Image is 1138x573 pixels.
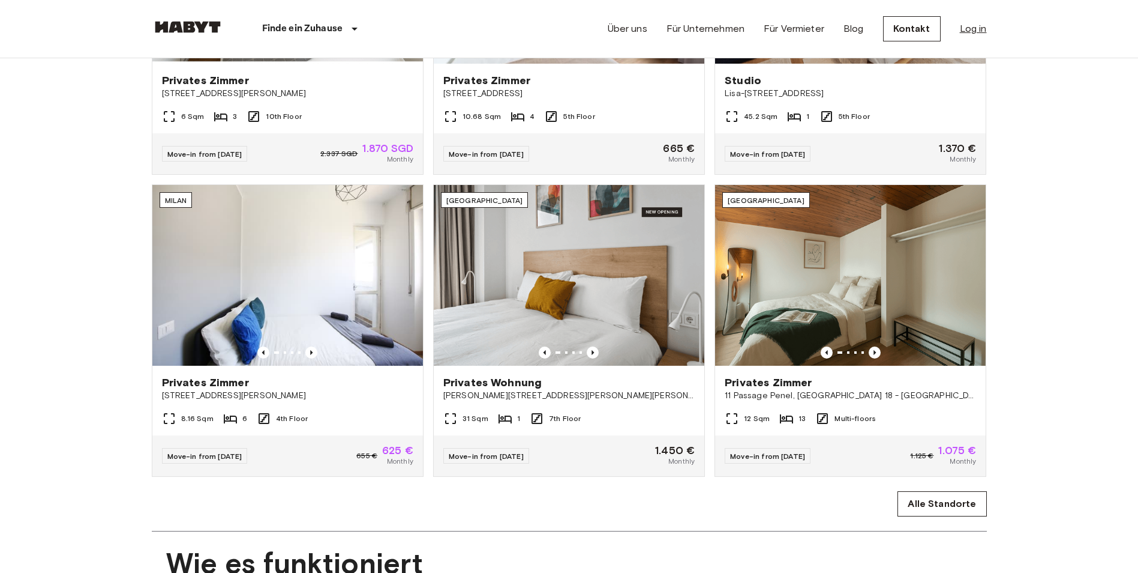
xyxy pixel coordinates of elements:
[257,347,269,359] button: Previous image
[320,148,358,159] span: 2.337 SGD
[387,154,413,165] span: Monthly
[162,88,413,100] span: [STREET_ADDRESS][PERSON_NAME]
[181,413,214,424] span: 8.16 Sqm
[162,73,249,88] span: Privates Zimmer
[728,196,804,205] span: [GEOGRAPHIC_DATA]
[668,154,695,165] span: Monthly
[950,456,976,467] span: Monthly
[563,111,594,122] span: 5th Floor
[152,184,424,477] a: Marketing picture of unit IT-14-111-001-006Previous imagePrevious imageMilanPrivates Zimmer[STREE...
[449,150,524,159] span: Move-in from [DATE]
[725,73,761,88] span: Studio
[806,111,809,122] span: 1
[443,73,530,88] span: Privates Zimmer
[356,450,377,461] span: 655 €
[910,450,933,461] span: 1.125 €
[181,111,205,122] span: 6 Sqm
[939,143,976,154] span: 1.370 €
[233,111,237,122] span: 3
[446,196,523,205] span: [GEOGRAPHIC_DATA]
[539,347,551,359] button: Previous image
[834,413,876,424] span: Multi-floors
[897,491,986,517] a: Alle Standorte
[608,22,647,36] a: Über uns
[798,413,806,424] span: 13
[714,184,986,477] a: Marketing picture of unit FR-18-011-001-012Previous imagePrevious image[GEOGRAPHIC_DATA]Privates ...
[162,375,249,390] span: Privates Zimmer
[242,413,247,424] span: 6
[463,111,501,122] span: 10.68 Sqm
[387,456,413,467] span: Monthly
[663,143,695,154] span: 665 €
[668,456,695,467] span: Monthly
[725,390,976,402] span: 11 Passage Penel, [GEOGRAPHIC_DATA] 18 - [GEOGRAPHIC_DATA]
[305,347,317,359] button: Previous image
[744,111,777,122] span: 45.2 Sqm
[938,445,976,456] span: 1.075 €
[443,88,695,100] span: [STREET_ADDRESS]
[869,347,881,359] button: Previous image
[960,22,987,36] a: Log in
[821,347,833,359] button: Previous image
[950,154,976,165] span: Monthly
[530,111,535,122] span: 4
[165,196,187,205] span: Milan
[549,413,581,424] span: 7th Floor
[839,111,870,122] span: 5th Floor
[730,150,805,159] span: Move-in from [DATE]
[725,88,976,100] span: Lisa-[STREET_ADDRESS]
[587,347,599,359] button: Previous image
[463,413,488,424] span: 31 Sqm
[764,22,824,36] a: Für Vermieter
[715,185,986,366] img: Marketing picture of unit FR-18-011-001-012
[434,185,704,366] img: Marketing picture of unit ES-15-102-734-001
[362,143,413,154] span: 1.870 SGD
[433,184,705,477] a: Marketing picture of unit ES-15-102-734-001Previous imagePrevious image[GEOGRAPHIC_DATA]Privates ...
[276,413,308,424] span: 4th Floor
[167,150,242,159] span: Move-in from [DATE]
[162,390,413,402] span: [STREET_ADDRESS][PERSON_NAME]
[167,452,242,461] span: Move-in from [DATE]
[725,375,812,390] span: Privates Zimmer
[382,445,413,456] span: 625 €
[517,413,520,424] span: 1
[266,111,302,122] span: 10th Floor
[730,452,805,461] span: Move-in from [DATE]
[666,22,744,36] a: Für Unternehmen
[443,375,542,390] span: Privates Wohnung
[843,22,864,36] a: Blog
[449,452,524,461] span: Move-in from [DATE]
[443,390,695,402] span: [PERSON_NAME][STREET_ADDRESS][PERSON_NAME][PERSON_NAME]
[655,445,695,456] span: 1.450 €
[152,21,224,33] img: Habyt
[883,16,941,41] a: Kontakt
[262,22,343,36] p: Finde ein Zuhause
[744,413,770,424] span: 12 Sqm
[152,185,423,366] img: Marketing picture of unit IT-14-111-001-006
